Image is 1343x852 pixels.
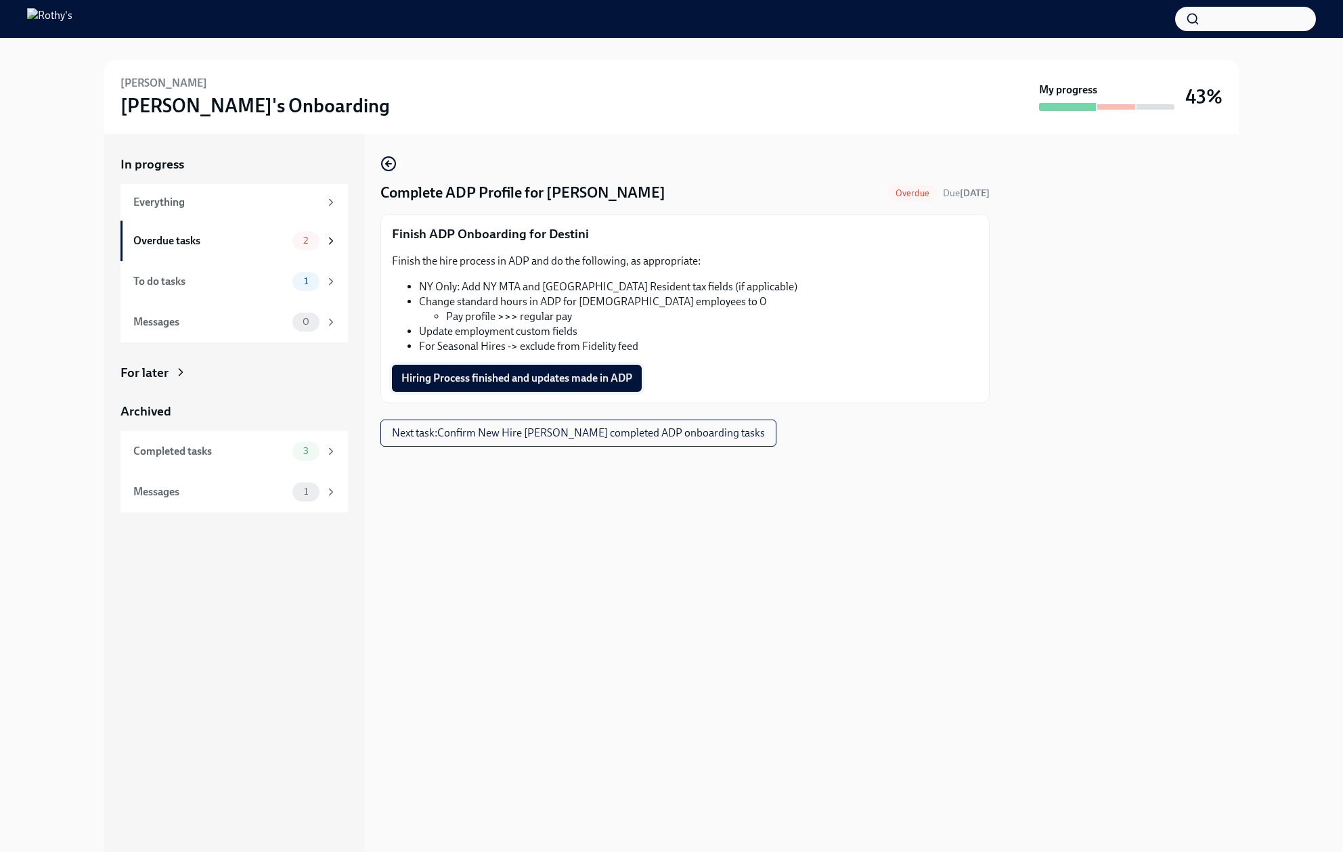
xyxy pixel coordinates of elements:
[446,309,978,324] li: Pay profile >>> regular pay
[120,261,348,302] a: To do tasks1
[296,487,316,497] span: 1
[133,274,287,289] div: To do tasks
[380,420,776,447] button: Next task:Confirm New Hire [PERSON_NAME] completed ADP onboarding tasks
[419,324,978,339] li: Update employment custom fields
[120,472,348,512] a: Messages1
[887,188,938,198] span: Overdue
[392,365,642,392] button: Hiring Process finished and updates made in ADP
[27,8,72,30] img: Rothy's
[392,426,765,440] span: Next task : Confirm New Hire [PERSON_NAME] completed ADP onboarding tasks
[392,225,978,243] p: Finish ADP Onboarding for Destini
[133,195,320,210] div: Everything
[392,254,978,269] p: Finish the hire process in ADP and do the following, as appropriate:
[295,236,316,246] span: 2
[943,187,990,200] span: September 1st, 2025 09:00
[419,294,978,324] li: Change standard hours in ADP for [DEMOGRAPHIC_DATA] employees to 0
[120,221,348,261] a: Overdue tasks2
[295,446,317,456] span: 3
[120,403,348,420] a: Archived
[120,364,348,382] a: For later
[133,233,287,248] div: Overdue tasks
[419,279,978,294] li: NY Only: Add NY MTA and [GEOGRAPHIC_DATA] Resident tax fields (if applicable)
[133,444,287,459] div: Completed tasks
[120,76,207,91] h6: [PERSON_NAME]
[419,339,978,354] li: For Seasonal Hires -> exclude from Fidelity feed
[943,187,990,199] span: Due
[120,364,169,382] div: For later
[296,276,316,286] span: 1
[120,302,348,342] a: Messages0
[120,184,348,221] a: Everything
[401,372,632,385] span: Hiring Process finished and updates made in ADP
[1039,83,1097,97] strong: My progress
[120,156,348,173] a: In progress
[1185,85,1223,109] h3: 43%
[133,315,287,330] div: Messages
[133,485,287,499] div: Messages
[960,187,990,199] strong: [DATE]
[120,431,348,472] a: Completed tasks3
[380,183,665,203] h4: Complete ADP Profile for [PERSON_NAME]
[294,317,317,327] span: 0
[120,93,390,118] h3: [PERSON_NAME]'s Onboarding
